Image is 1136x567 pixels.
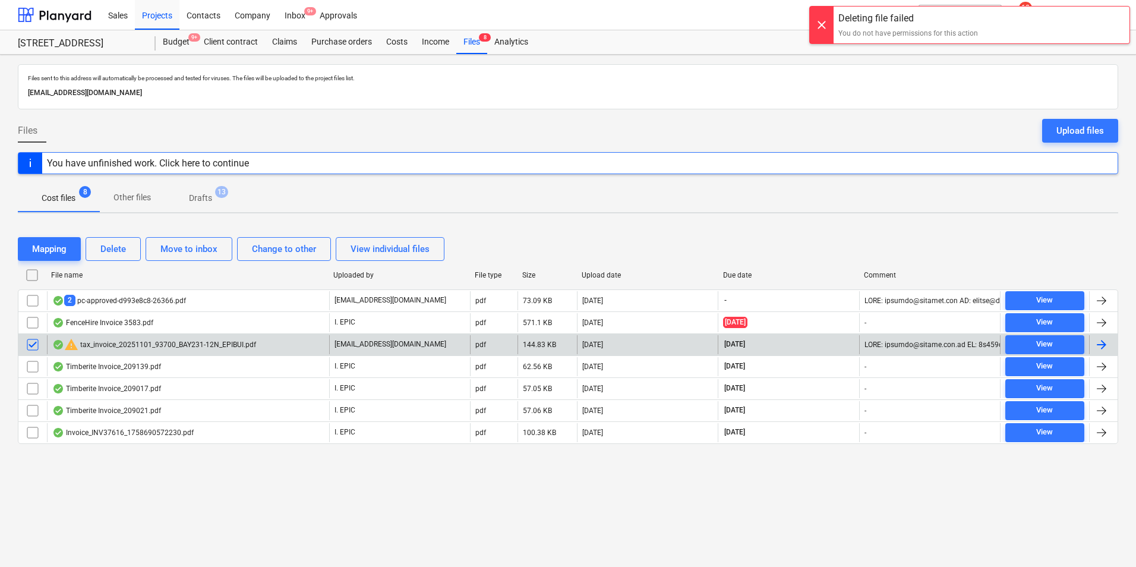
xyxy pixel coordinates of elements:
a: Analytics [487,30,535,54]
div: - [864,319,866,327]
div: OCR finished [52,296,64,305]
p: I. EPIC [335,405,355,415]
button: View individual files [336,237,444,261]
div: pdf [475,429,486,437]
div: [DATE] [582,407,603,415]
div: 57.06 KB [523,407,552,415]
div: 100.38 KB [523,429,556,437]
button: Change to other [237,237,331,261]
div: OCR finished [52,406,64,415]
div: - [864,385,866,393]
p: I. EPIC [335,361,355,371]
div: View [1036,338,1053,351]
p: [EMAIL_ADDRESS][DOMAIN_NAME] [335,339,446,349]
span: 9+ [304,7,316,15]
button: View [1005,401,1084,420]
span: [DATE] [723,339,746,349]
p: Files sent to this address will automatically be processed and tested for viruses. The files will... [28,74,1108,82]
div: 571.1 KB [523,319,552,327]
div: [DATE] [582,429,603,437]
iframe: Chat Widget [1077,510,1136,567]
div: pdf [475,341,486,349]
div: Timberite Invoice_209139.pdf [52,362,161,371]
div: [DATE] [582,341,603,349]
span: - [723,295,728,305]
div: FenceHire Invoice 3583.pdf [52,318,153,327]
div: pdf [475,363,486,371]
div: 144.83 KB [523,341,556,349]
div: Timberite Invoice_209021.pdf [52,406,161,415]
div: Move to inbox [160,241,217,257]
div: You do not have permissions for this action [838,28,978,39]
div: File name [51,271,324,279]
span: [DATE] [723,427,746,437]
button: Mapping [18,237,81,261]
div: Mapping [32,241,67,257]
button: View [1005,291,1084,310]
div: File type [475,271,513,279]
span: Files [18,124,37,138]
div: pdf [475,297,486,305]
div: [DATE] [582,319,603,327]
button: Delete [86,237,141,261]
div: Costs [379,30,415,54]
div: OCR finished [52,428,64,437]
p: I. EPIC [335,383,355,393]
span: [DATE] [723,405,746,415]
a: Client contract [197,30,265,54]
a: Purchase orders [304,30,379,54]
div: View [1036,316,1053,329]
div: Upload files [1056,123,1104,138]
div: Change to other [252,241,316,257]
div: Comment [864,271,996,279]
p: I. EPIC [335,317,355,327]
span: 8 [479,33,491,42]
div: [DATE] [582,297,603,305]
div: [DATE] [582,385,603,393]
p: [EMAIL_ADDRESS][DOMAIN_NAME] [28,87,1108,99]
div: Due date [723,271,855,279]
div: Timberite Invoice_209017.pdf [52,384,161,393]
div: View [1036,382,1053,395]
div: - [864,429,866,437]
span: 9+ [188,33,200,42]
span: [DATE] [723,383,746,393]
span: [DATE] [723,317,747,328]
a: Income [415,30,456,54]
button: Upload files [1042,119,1118,143]
div: 62.56 KB [523,363,552,371]
div: pdf [475,407,486,415]
p: Drafts [189,192,212,204]
div: pdf [475,385,486,393]
a: Claims [265,30,304,54]
p: [EMAIL_ADDRESS][DOMAIN_NAME] [335,295,446,305]
div: 73.09 KB [523,297,552,305]
button: View [1005,313,1084,332]
span: 13 [215,186,228,198]
div: - [864,407,866,415]
div: [DATE] [582,363,603,371]
div: OCR finished [52,340,64,349]
div: Files [456,30,487,54]
div: OCR finished [52,362,64,371]
div: OCR finished [52,318,64,327]
span: [DATE] [723,361,746,371]
div: Upload date [582,271,714,279]
div: pdf [475,319,486,327]
div: Invoice_INV37616_1758690572230.pdf [52,428,194,437]
div: Size [522,271,572,279]
div: [STREET_ADDRESS] [18,37,141,50]
div: OCR finished [52,384,64,393]
div: Budget [156,30,197,54]
div: View [1036,426,1053,439]
div: View [1036,360,1053,373]
div: - [864,363,866,371]
div: Delete [100,241,126,257]
button: Move to inbox [146,237,232,261]
a: Files8 [456,30,487,54]
p: Cost files [42,192,75,204]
